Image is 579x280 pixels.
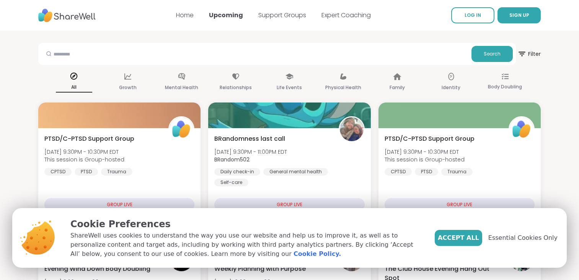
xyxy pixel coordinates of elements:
[176,11,194,20] a: Home
[38,5,96,26] img: ShareWell Nav Logo
[325,83,361,92] p: Physical Health
[441,168,473,176] div: Trauma
[277,83,302,92] p: Life Events
[101,168,132,176] div: Trauma
[438,233,479,243] span: Accept All
[435,230,482,246] button: Accept All
[44,148,124,156] span: [DATE] 9:30PM - 10:30PM EDT
[214,148,287,156] span: [DATE] 9:30PM - 11:00PM EDT
[517,45,541,63] span: Filter
[465,12,481,18] span: LOG IN
[385,134,475,143] span: PTSD/C-PTSD Support Group
[170,117,193,141] img: ShareWell
[517,43,541,65] button: Filter
[44,198,194,211] div: GROUP LIVE
[385,198,535,211] div: GROUP LIVE
[44,156,124,163] span: This session is Group-hosted
[214,179,248,186] div: Self-care
[488,233,558,243] span: Essential Cookies Only
[44,264,150,273] span: Evening Wind Down Body Doubling
[294,249,341,259] a: Cookie Policy.
[70,217,422,231] p: Cookie Preferences
[209,11,243,20] a: Upcoming
[70,231,422,259] p: ShareWell uses cookies to understand the way you use our website and help us to improve it, as we...
[214,156,250,163] b: BRandom502
[390,83,405,92] p: Family
[75,168,98,176] div: PTSD
[488,82,522,91] p: Body Doubling
[340,117,364,141] img: BRandom502
[321,11,371,20] a: Expert Coaching
[44,134,134,143] span: PTSD/C-PTSD Support Group
[214,168,260,176] div: Daily check-in
[56,83,92,93] p: All
[385,168,412,176] div: CPTSD
[258,11,306,20] a: Support Groups
[471,46,513,62] button: Search
[214,198,364,211] div: GROUP LIVE
[385,156,465,163] span: This session is Group-hosted
[263,168,328,176] div: General mental health
[442,83,460,92] p: Identity
[119,83,137,92] p: Growth
[451,7,494,23] a: LOG IN
[415,168,438,176] div: PTSD
[44,168,72,176] div: CPTSD
[220,83,252,92] p: Relationships
[214,134,285,143] span: BRandomness last call
[484,50,501,57] span: Search
[165,83,198,92] p: Mental Health
[214,264,306,273] span: Weekly Planning with Purpose
[509,12,529,18] span: SIGN UP
[497,7,541,23] button: SIGN UP
[385,148,465,156] span: [DATE] 9:30PM - 10:30PM EDT
[510,117,533,141] img: ShareWell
